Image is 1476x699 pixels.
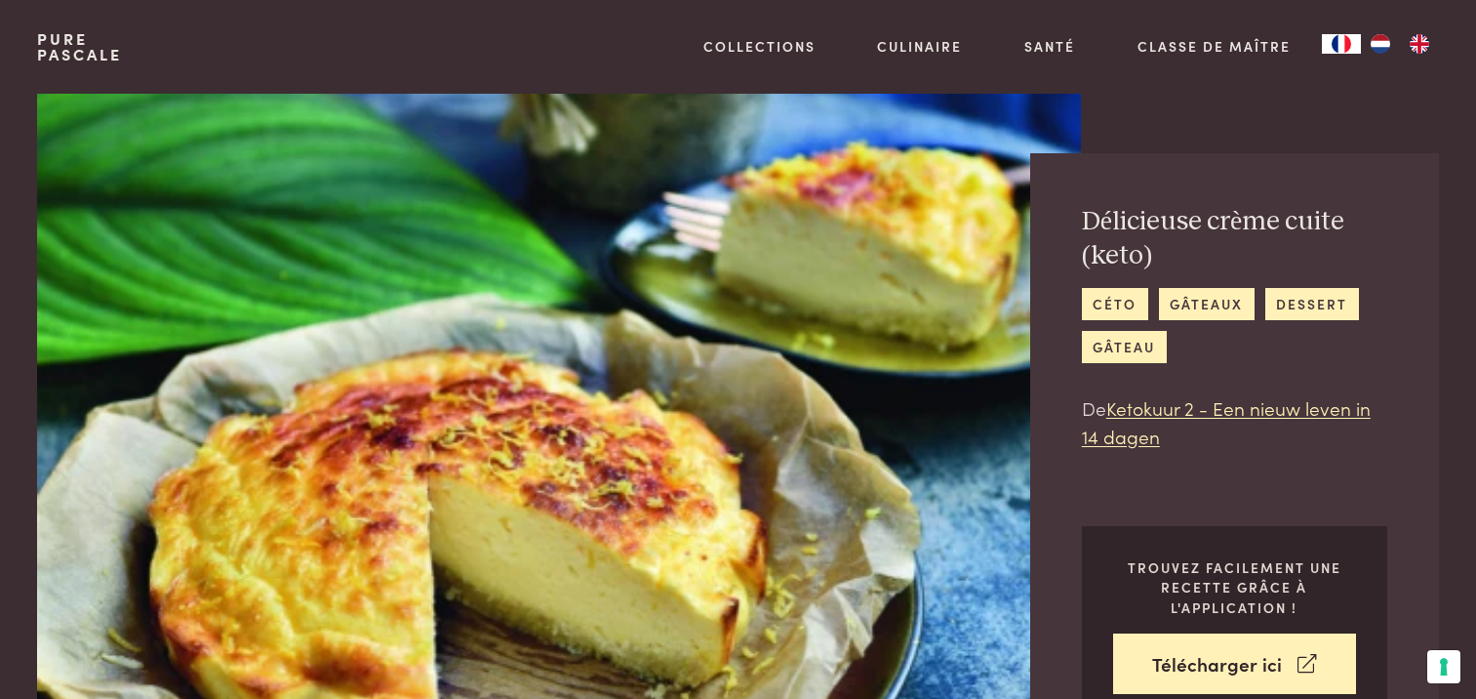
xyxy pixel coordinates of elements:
[1113,634,1356,695] a: Télécharger ici
[1159,288,1255,320] a: gâteaux
[1400,34,1439,54] a: EN
[1082,394,1387,450] p: De
[1322,34,1439,54] aside: Language selected: Français
[1082,331,1167,363] a: gâteau
[37,31,122,62] a: PurePascale
[1265,288,1359,320] a: dessert
[1113,557,1356,618] p: Trouvez facilement une recette grâce à l'application !
[1322,34,1361,54] div: Language
[1427,650,1460,683] button: Vos préférences en matière de consentement pour les technologies de suivi
[1137,36,1291,57] a: Classe de maître
[703,36,816,57] a: Collections
[1361,34,1439,54] ul: Language list
[1024,36,1075,57] a: Santé
[1322,34,1361,54] a: FR
[1361,34,1400,54] a: NL
[1082,288,1148,320] a: céto
[1082,205,1387,272] h2: Délicieuse crème cuite (keto)
[877,36,962,57] a: Culinaire
[1082,394,1371,449] a: Ketokuur 2 - Een nieuw leven in 14 dagen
